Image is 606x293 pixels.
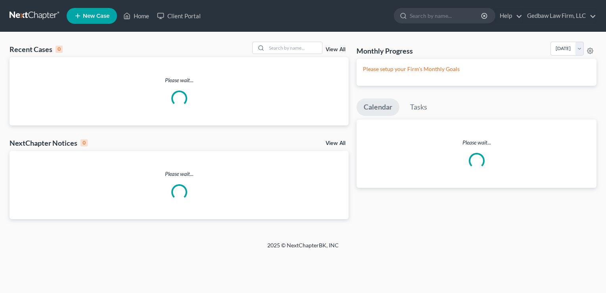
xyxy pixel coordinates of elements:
[363,65,590,73] p: Please setup your Firm's Monthly Goals
[10,170,349,178] p: Please wait...
[357,139,596,146] p: Please wait...
[83,13,109,19] span: New Case
[10,44,63,54] div: Recent Cases
[10,138,88,148] div: NextChapter Notices
[403,98,434,116] a: Tasks
[357,46,413,56] h3: Monthly Progress
[77,241,529,256] div: 2025 © NextChapterBK, INC
[153,9,205,23] a: Client Portal
[523,9,596,23] a: Gedbaw Law Firm, LLC
[496,9,522,23] a: Help
[56,46,63,53] div: 0
[119,9,153,23] a: Home
[10,76,349,84] p: Please wait...
[410,8,482,23] input: Search by name...
[81,139,88,146] div: 0
[267,42,322,54] input: Search by name...
[357,98,399,116] a: Calendar
[326,47,345,52] a: View All
[326,141,345,146] a: View All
